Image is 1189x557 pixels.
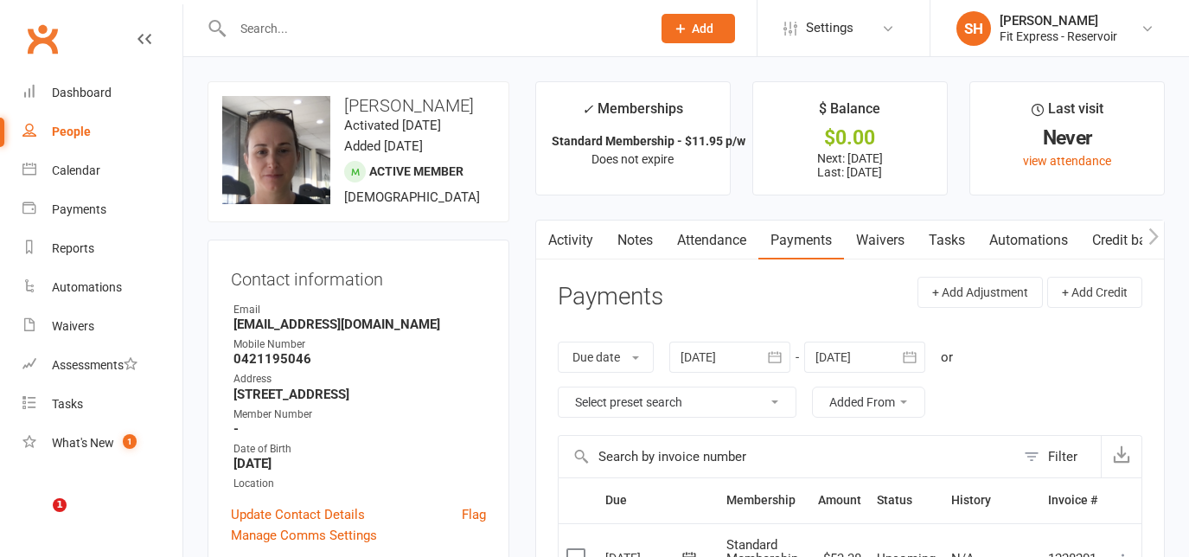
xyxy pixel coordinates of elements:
[233,317,486,332] strong: [EMAIL_ADDRESS][DOMAIN_NAME]
[22,268,182,307] a: Automations
[917,277,1043,308] button: + Add Adjustment
[233,351,486,367] strong: 0421195046
[1000,13,1117,29] div: [PERSON_NAME]
[233,476,486,492] div: Location
[719,478,810,522] th: Membership
[598,478,719,522] th: Due
[22,229,182,268] a: Reports
[21,17,64,61] a: Clubworx
[917,221,977,260] a: Tasks
[52,202,106,216] div: Payments
[222,96,495,115] h3: [PERSON_NAME]
[1015,436,1101,477] button: Filter
[233,302,486,318] div: Email
[812,387,925,418] button: Added From
[1032,98,1103,129] div: Last visit
[769,151,931,179] p: Next: [DATE] Last: [DATE]
[222,96,330,204] img: image1706605945.png
[558,284,663,311] h3: Payments
[22,190,182,229] a: Payments
[52,86,112,99] div: Dashboard
[536,221,605,260] a: Activity
[233,371,486,387] div: Address
[582,98,683,130] div: Memberships
[582,101,593,118] i: ✓
[231,504,365,525] a: Update Contact Details
[769,129,931,147] div: $0.00
[233,421,486,437] strong: -
[552,134,745,148] strong: Standard Membership - $11.95 p/w
[559,436,1015,477] input: Search by invoice number
[844,221,917,260] a: Waivers
[986,129,1148,147] div: Never
[1048,446,1077,467] div: Filter
[1000,29,1117,44] div: Fit Express - Reservoir
[53,498,67,512] span: 1
[52,319,94,333] div: Waivers
[591,152,674,166] span: Does not expire
[462,504,486,525] a: Flag
[758,221,844,260] a: Payments
[662,14,735,43] button: Add
[692,22,713,35] span: Add
[344,118,441,133] time: Activated [DATE]
[1047,277,1142,308] button: + Add Credit
[819,98,880,129] div: $ Balance
[806,9,853,48] span: Settings
[52,125,91,138] div: People
[665,221,758,260] a: Attendance
[233,407,486,423] div: Member Number
[231,525,377,546] a: Manage Comms Settings
[22,346,182,385] a: Assessments
[344,138,423,154] time: Added [DATE]
[233,456,486,471] strong: [DATE]
[22,385,182,424] a: Tasks
[941,347,953,368] div: or
[17,498,59,540] iframe: Intercom live chat
[52,241,94,255] div: Reports
[1040,478,1105,522] th: Invoice #
[22,424,182,463] a: What's New1
[52,163,100,177] div: Calendar
[977,221,1080,260] a: Automations
[123,434,137,449] span: 1
[943,478,1040,522] th: History
[810,478,869,522] th: Amount
[52,397,83,411] div: Tasks
[1023,154,1111,168] a: view attendance
[233,441,486,458] div: Date of Birth
[369,164,463,178] span: Active member
[52,280,122,294] div: Automations
[558,342,654,373] button: Due date
[233,336,486,353] div: Mobile Number
[22,112,182,151] a: People
[956,11,991,46] div: SH
[869,478,943,522] th: Status
[233,387,486,402] strong: [STREET_ADDRESS]
[22,74,182,112] a: Dashboard
[52,436,114,450] div: What's New
[52,358,137,372] div: Assessments
[22,151,182,190] a: Calendar
[231,263,486,289] h3: Contact information
[605,221,665,260] a: Notes
[22,307,182,346] a: Waivers
[227,16,639,41] input: Search...
[344,189,480,205] span: [DEMOGRAPHIC_DATA]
